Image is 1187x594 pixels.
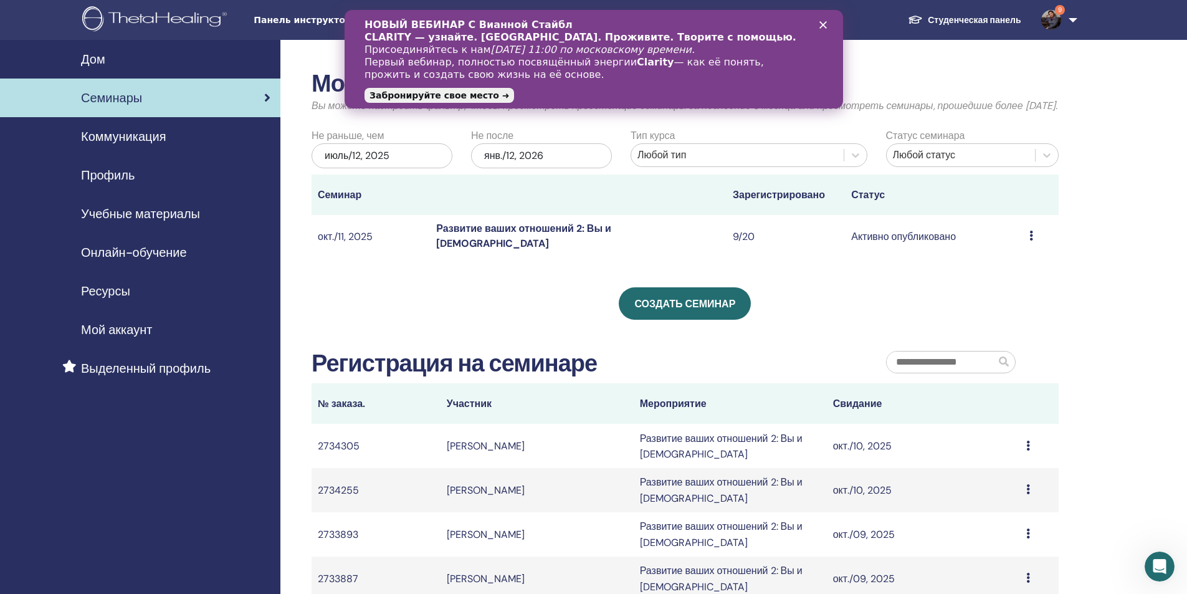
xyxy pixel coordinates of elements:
font: Ресурсы [81,283,130,299]
img: default.jpg [1041,10,1061,30]
font: Семинары [81,90,142,106]
font: Развитие ваших отношений 2: Вы и [DEMOGRAPHIC_DATA] [640,476,803,504]
font: Развитие ваших отношений 2: Вы и [DEMOGRAPHIC_DATA] [640,432,803,461]
font: 2734305 [318,439,360,453]
font: окт./09, 2025 [833,572,895,585]
font: окт./11, 2025 [318,230,373,243]
font: Любой статус [893,148,956,161]
font: Создать семинар [634,297,735,310]
font: № заказа. [318,397,365,410]
font: 2734255 [318,484,359,497]
font: 2733893 [318,528,358,541]
div: Закрыть [475,11,487,19]
font: Регистрация на семинаре [312,348,597,379]
font: Зарегистрировано [733,188,825,201]
font: Любой тип [637,148,686,161]
font: Вы можете настроить фильтр, чтобы просмотреть предстоящие семинары за последние 3 месяца или прос... [312,99,1057,112]
font: окт./10, 2025 [833,484,892,497]
a: Создать семинар [619,287,751,320]
font: июль/12, 2025 [325,149,389,162]
font: Дом [81,51,105,67]
font: Статус [851,188,885,201]
font: Выделенный профиль [81,360,211,376]
font: Мероприятие [640,397,707,410]
font: Семинар [318,188,361,201]
font: [PERSON_NAME] [447,484,525,497]
font: [PERSON_NAME] [447,572,525,585]
font: Студенческая панель [928,14,1021,26]
font: Не после [471,129,513,142]
font: Коммуникация [81,128,166,145]
iframe: Баннер чата в интеркоме [345,10,843,108]
font: 9 [1058,6,1062,14]
font: Профиль [81,167,135,183]
a: Студенческая панель [898,8,1031,32]
font: Тип курса [631,129,675,142]
iframe: Интерком-чат в режиме реального времени [1145,552,1175,582]
img: graduation-cap-white.svg [908,14,923,25]
font: Участник [447,397,492,410]
font: [PERSON_NAME] [447,528,525,541]
font: Развитие ваших отношений 2: Вы и [DEMOGRAPHIC_DATA] [640,520,803,548]
font: Развитие ваших отношений 2: Вы и [DEMOGRAPHIC_DATA] [640,564,803,593]
font: Онлайн-обучение [81,244,187,261]
font: Активно опубликовано [851,230,956,243]
a: Развитие ваших отношений 2: Вы и [DEMOGRAPHIC_DATA] [436,222,611,250]
font: Статус семинара [886,129,965,142]
font: 9/20 [733,230,755,243]
font: Панель инструктора [254,15,357,25]
font: янв./12, 2026 [484,149,543,162]
font: Мои семинары [312,68,479,99]
img: logo.png [82,6,231,34]
font: Свидание [833,397,882,410]
font: окт./09, 2025 [833,528,895,541]
font: Учебные материалы [81,206,200,222]
font: [PERSON_NAME] [447,439,525,453]
font: Мой аккаунт [81,322,152,338]
font: окт./10, 2025 [833,439,892,453]
font: 2733887 [318,572,358,585]
font: Не раньше, чем [312,129,384,142]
